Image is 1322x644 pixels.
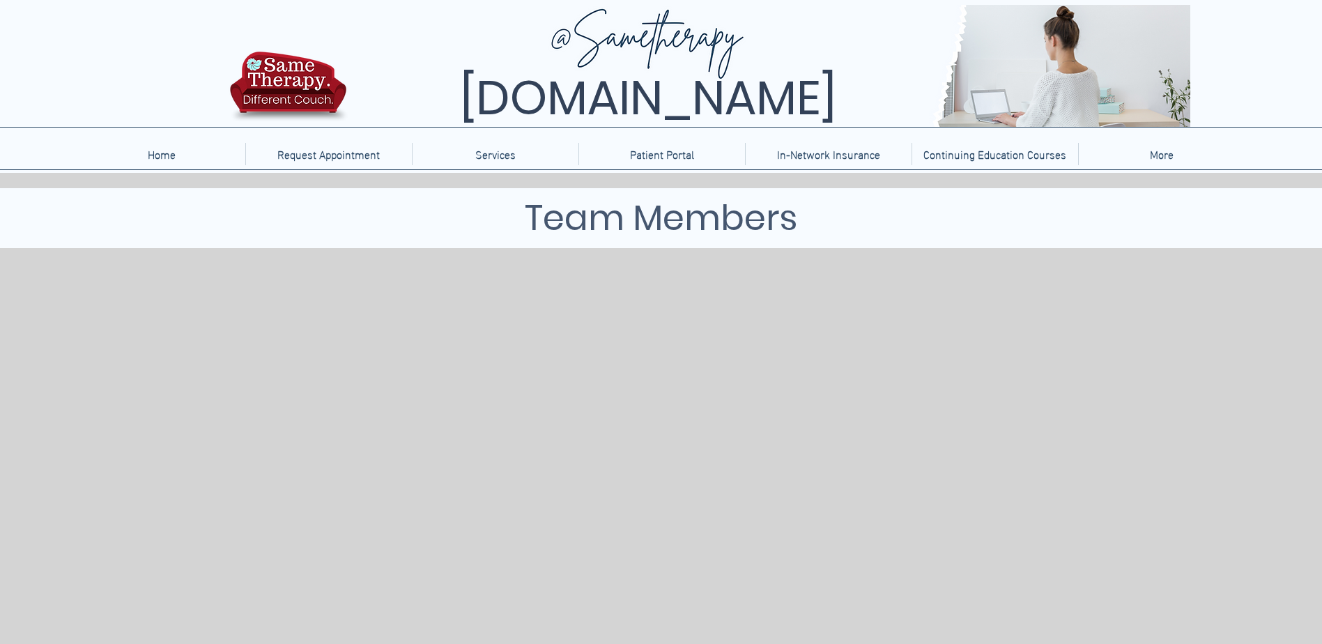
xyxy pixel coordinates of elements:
[1143,143,1181,165] p: More
[770,143,887,165] p: In-Network Insurance
[468,143,523,165] p: Services
[141,143,183,165] p: Home
[525,193,797,243] span: Team Members
[270,143,387,165] p: Request Appointment
[78,143,245,165] a: Home
[916,143,1073,165] p: Continuing Education Courses
[350,5,1190,127] img: Same Therapy, Different Couch. TelebehavioralHealth.US
[78,143,1245,165] nav: Site
[912,143,1078,165] a: Continuing Education Courses
[623,143,701,165] p: Patient Portal
[460,65,836,131] span: [DOMAIN_NAME]
[245,143,412,165] a: Request Appointment
[745,143,912,165] a: In-Network Insurance
[226,49,351,132] img: TBH.US
[412,143,578,165] div: Services
[578,143,745,165] a: Patient Portal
